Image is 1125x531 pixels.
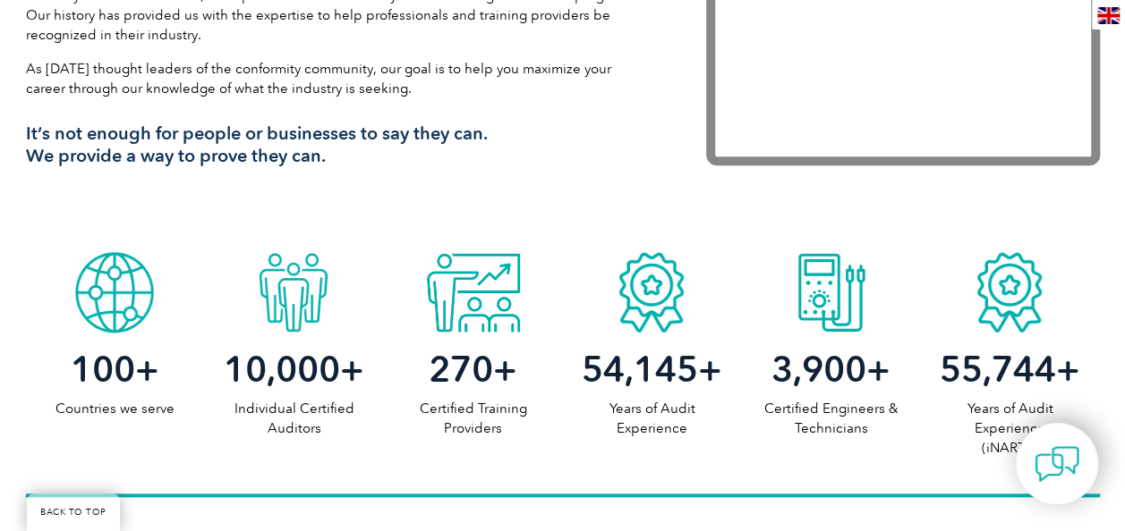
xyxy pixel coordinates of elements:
span: 270 [429,348,493,391]
p: Years of Audit Experience [562,399,741,438]
span: 55,744 [940,348,1056,391]
h2: + [26,355,205,383]
h2: + [383,355,562,383]
span: 54,145 [582,348,698,391]
span: 3,900 [771,348,866,391]
p: Certified Engineers & Technicians [741,399,920,438]
p: Countries we serve [26,399,205,418]
p: Certified Training Providers [383,399,562,438]
h2: + [920,355,1099,383]
span: 10,000 [224,348,340,391]
img: en [1097,7,1120,24]
p: Individual Certified Auditors [204,399,383,438]
h3: It’s not enough for people or businesses to say they can. We provide a way to prove they can. [26,122,652,167]
h2: + [562,355,741,383]
img: contact-chat.png [1035,442,1079,486]
span: 100 [71,348,135,391]
p: Years of Audit Experience (iNARTE) [920,399,1099,458]
h2: + [204,355,383,383]
p: As [DATE] thought leaders of the conformity community, our goal is to help you maximize your care... [26,59,652,98]
a: BACK TO TOP [27,493,120,531]
h2: + [741,355,920,383]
